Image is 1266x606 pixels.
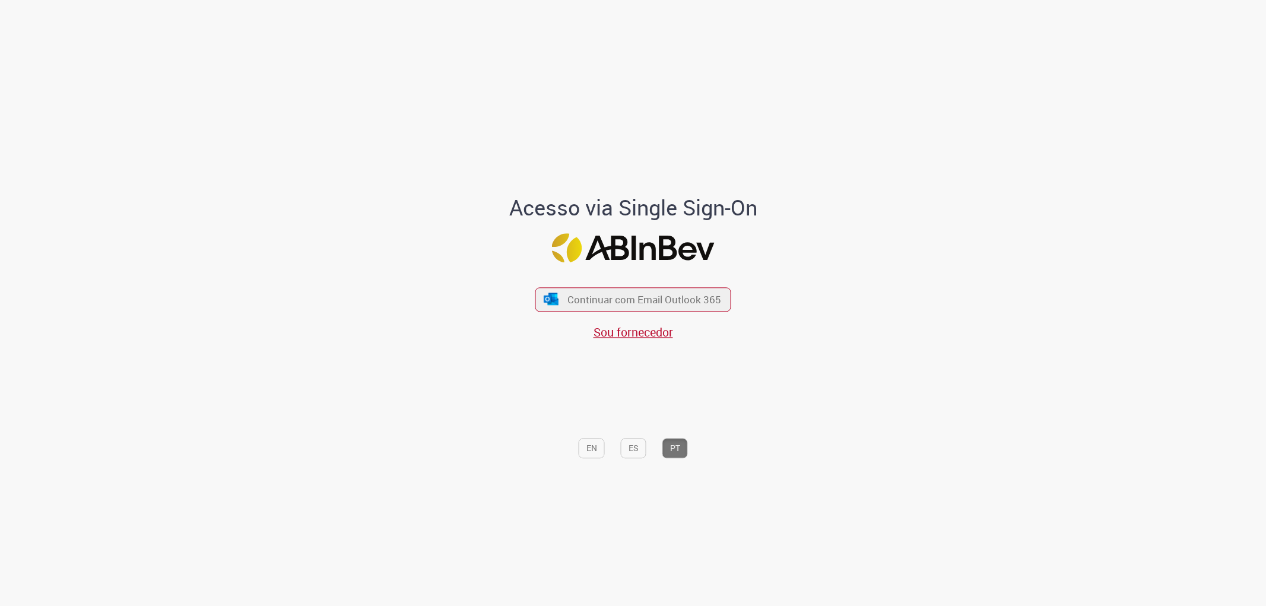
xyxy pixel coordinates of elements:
a: Sou fornecedor [594,324,673,340]
span: Continuar com Email Outlook 365 [567,293,721,306]
img: Logo ABInBev [552,234,715,263]
button: PT [662,438,688,458]
h1: Acesso via Single Sign-On [468,196,798,220]
img: ícone Azure/Microsoft 360 [542,293,559,305]
button: EN [579,438,605,458]
button: ícone Azure/Microsoft 360 Continuar com Email Outlook 365 [535,287,731,312]
button: ES [621,438,646,458]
